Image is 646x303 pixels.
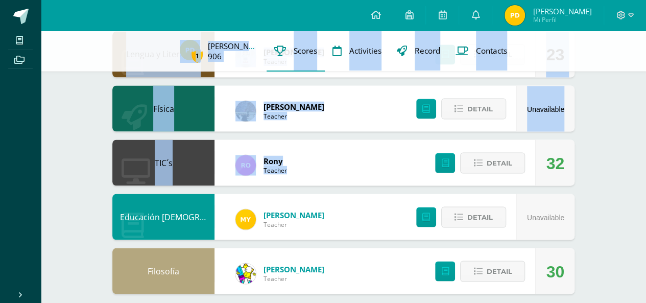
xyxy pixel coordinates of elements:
button: Detail [441,98,506,119]
div: 32 [546,140,564,186]
span: Teacher [264,220,324,228]
span: [PERSON_NAME] [533,6,591,16]
img: 760669a201a07a8a0c58fa0d8166614b.png [180,40,200,60]
span: Detail [467,99,493,118]
button: Detail [441,206,506,227]
span: Unavailable [527,213,564,221]
span: Rony [264,155,287,166]
span: Contacts [476,45,507,56]
div: Educación Cristiana [112,194,214,240]
button: Detail [460,261,525,282]
img: 1372173d9c36a2fec6213f9422fd5266.png [235,155,256,175]
a: 906 [208,51,222,62]
img: f23f3d43c9906dfd49fb24699b2e1686.png [235,101,256,121]
a: Scores [267,31,325,72]
div: 30 [546,248,564,294]
span: 1 [192,50,203,62]
span: Scores [294,45,317,56]
span: Unavailable [527,105,564,113]
a: Record [389,31,448,72]
img: 0a0ea9c6794447c8c826585ed3b589a1.png [235,263,256,284]
span: Activities [349,45,381,56]
span: Detail [486,262,512,281]
span: Teacher [264,111,324,120]
button: Detail [460,152,525,173]
a: [PERSON_NAME] [208,41,259,51]
img: 760669a201a07a8a0c58fa0d8166614b.png [505,5,525,26]
a: Contacts [448,31,515,72]
span: [PERSON_NAME] [264,264,324,274]
div: Física [112,85,214,131]
a: Activities [325,31,389,72]
span: Mi Perfil [533,15,591,24]
span: Teacher [264,166,287,174]
div: Filosofía [112,248,214,294]
span: Detail [467,207,493,226]
img: c64bef488a4fb1072f67de1221acd00e.png [235,209,256,229]
span: [PERSON_NAME] [264,101,324,111]
span: Detail [486,153,512,172]
span: [PERSON_NAME] [264,209,324,220]
span: Teacher [264,274,324,283]
div: TIC´s [112,139,214,185]
span: Record [415,45,440,56]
